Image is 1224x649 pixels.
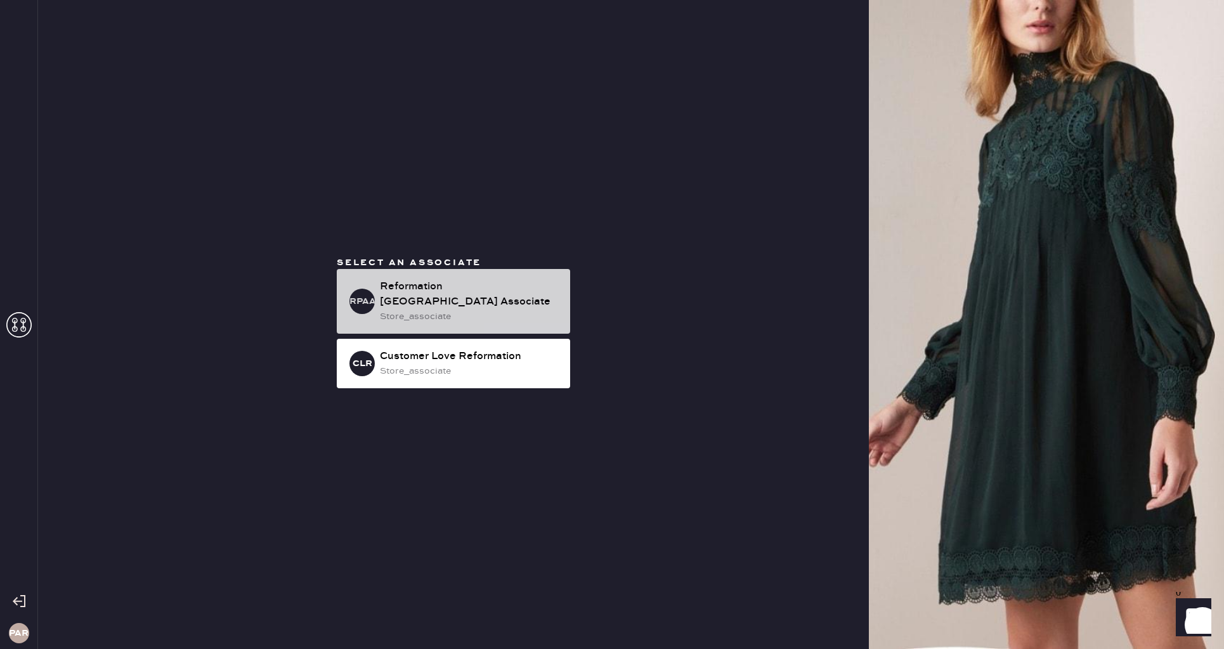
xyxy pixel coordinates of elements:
h3: RPAA [349,297,375,306]
h3: PAR [9,629,29,638]
div: Reformation [GEOGRAPHIC_DATA] Associate [380,279,560,310]
div: Customer Love Reformation [380,349,560,364]
h3: CLR [353,359,372,368]
div: store_associate [380,310,560,324]
iframe: Front Chat [1164,592,1218,646]
span: Select an associate [337,257,481,268]
div: store_associate [380,364,560,378]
